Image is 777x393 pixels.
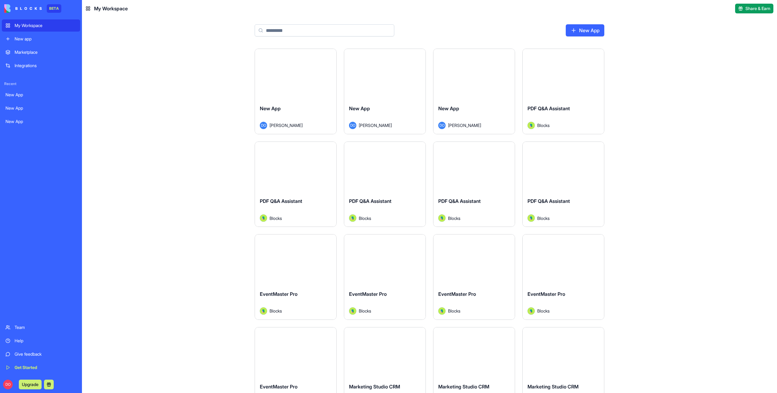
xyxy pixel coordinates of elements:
img: Avatar [260,214,267,222]
span: Blocks [359,215,371,221]
div: New app [15,36,76,42]
span: New App [349,105,370,111]
div: Help [15,338,76,344]
div: Marketplace [15,49,76,55]
span: PDF Q&A Assistant [260,198,302,204]
a: Team [2,321,80,333]
span: Marketing Studio CRM [528,384,579,390]
span: PDF Q&A Assistant [528,198,570,204]
span: EventMaster Pro [349,291,387,297]
span: [PERSON_NAME] [270,122,303,128]
div: New App [5,92,76,98]
span: [PERSON_NAME] [448,122,481,128]
span: PDF Q&A Assistant [438,198,481,204]
div: BETA [47,4,61,13]
img: Avatar [438,214,446,222]
a: EventMaster ProAvatarBlocks [344,234,426,320]
span: Blocks [448,215,460,221]
a: New App [2,115,80,128]
a: New App [2,102,80,114]
a: EventMaster ProAvatarBlocks [522,234,604,320]
a: New app [2,33,80,45]
a: PDF Q&A AssistantAvatarBlocks [255,142,337,227]
div: New App [5,105,76,111]
span: DO [349,122,356,129]
span: Marketing Studio CRM [349,384,400,390]
a: New AppDO[PERSON_NAME] [255,49,337,134]
a: PDF Q&A AssistantAvatarBlocks [433,142,515,227]
a: New App [2,89,80,101]
span: EventMaster Pro [260,384,297,390]
a: Give feedback [2,348,80,360]
a: Help [2,335,80,347]
a: EventMaster ProAvatarBlocks [433,234,515,320]
div: Give feedback [15,351,76,357]
span: Marketing Studio CRM [438,384,489,390]
a: PDF Q&A AssistantAvatarBlocks [344,142,426,227]
img: Avatar [528,122,535,129]
a: New App [566,24,604,36]
img: Avatar [528,214,535,222]
a: Integrations [2,60,80,72]
span: Share & Earn [745,5,770,12]
img: Avatar [438,307,446,315]
img: Avatar [349,214,356,222]
span: DO [260,122,267,129]
span: Blocks [270,308,282,314]
span: PDF Q&A Assistant [349,198,392,204]
span: Blocks [537,215,550,221]
span: PDF Q&A Assistant [528,105,570,111]
img: Avatar [260,307,267,315]
span: EventMaster Pro [438,291,476,297]
span: [PERSON_NAME] [359,122,392,128]
img: Avatar [349,307,356,315]
a: New AppDO[PERSON_NAME] [344,49,426,134]
span: Blocks [270,215,282,221]
span: New App [260,105,281,111]
img: Avatar [528,307,535,315]
span: EventMaster Pro [260,291,297,297]
button: Share & Earn [735,4,773,13]
span: My Workspace [94,5,128,12]
a: BETA [4,4,61,13]
span: Blocks [537,122,550,128]
a: EventMaster ProAvatarBlocks [255,234,337,320]
span: Recent [2,81,80,86]
div: Get Started [15,364,76,371]
span: New App [438,105,459,111]
span: Blocks [448,308,460,314]
a: PDF Q&A AssistantAvatarBlocks [522,49,604,134]
a: Get Started [2,361,80,374]
span: EventMaster Pro [528,291,565,297]
div: Integrations [15,63,76,69]
button: Upgrade [19,380,42,389]
span: DO [3,380,13,389]
a: My Workspace [2,19,80,32]
img: logo [4,4,42,13]
span: Blocks [359,308,371,314]
a: Marketplace [2,46,80,58]
span: Blocks [537,308,550,314]
div: New App [5,118,76,125]
a: New AppDO[PERSON_NAME] [433,49,515,134]
span: DO [438,122,446,129]
div: Team [15,324,76,330]
a: PDF Q&A AssistantAvatarBlocks [522,142,604,227]
a: Upgrade [19,381,42,387]
div: My Workspace [15,22,76,29]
